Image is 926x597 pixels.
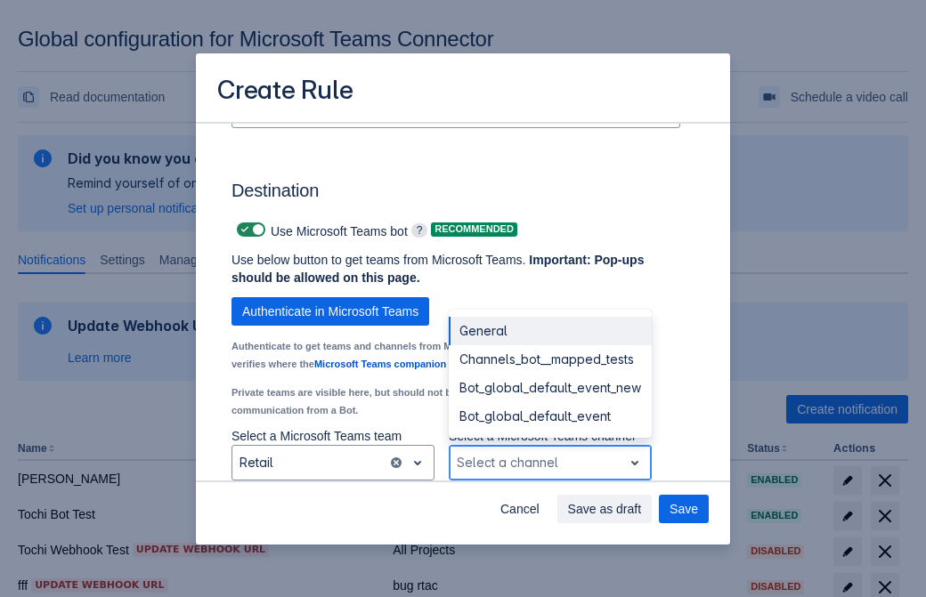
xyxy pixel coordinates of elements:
span: Save [670,495,698,523]
small: Authenticate to get teams and channels from Microsoft Teams. There may be a delay as it verifies ... [231,341,647,369]
span: Recommended [431,224,517,234]
p: Select a Microsoft Teams team [231,427,435,445]
small: Private teams are visible here, but should not be used, as they cannot receive communication from... [231,387,593,415]
div: General [449,317,652,345]
p: Use below button to get teams from Microsoft Teams. [231,251,652,286]
span: open [624,452,646,473]
button: Cancel [490,495,550,523]
button: clear [389,456,403,470]
span: Save as draft [568,495,642,523]
span: Cancel [500,495,540,523]
div: Bot_global_default_event_new [449,374,652,402]
button: Save [659,495,709,523]
div: Scrollable content [196,122,730,482]
div: Bot_global_default_event [449,402,652,431]
h3: Create Rule [217,75,353,109]
div: Use Microsoft Teams bot [231,217,408,242]
h3: Destination [231,180,680,208]
button: Authenticate in Microsoft Teams [231,297,429,326]
span: open [407,452,428,473]
button: Save as draft [557,495,653,523]
div: Channels_bot__mapped_tests [449,345,652,374]
span: Authenticate in Microsoft Teams [242,297,418,326]
a: Microsoft Teams companion App [314,359,467,369]
span: ? [411,223,428,238]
